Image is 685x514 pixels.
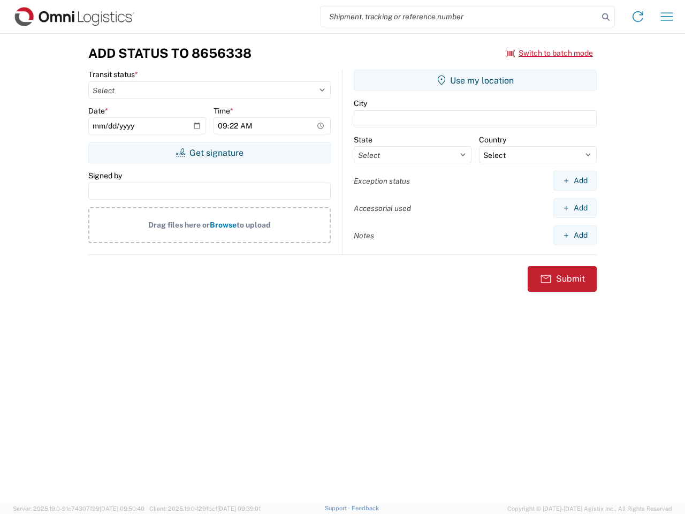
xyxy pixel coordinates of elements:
[214,106,233,116] label: Time
[553,225,597,245] button: Add
[352,505,379,511] a: Feedback
[507,504,672,513] span: Copyright © [DATE]-[DATE] Agistix Inc., All Rights Reserved
[553,198,597,218] button: Add
[354,231,374,240] label: Notes
[88,171,122,180] label: Signed by
[479,135,506,145] label: Country
[88,142,331,163] button: Get signature
[100,505,144,512] span: [DATE] 09:50:40
[148,221,210,229] span: Drag files here or
[354,135,372,145] label: State
[321,6,598,27] input: Shipment, tracking or reference number
[210,221,237,229] span: Browse
[354,176,410,186] label: Exception status
[553,171,597,191] button: Add
[528,266,597,292] button: Submit
[217,505,261,512] span: [DATE] 09:39:01
[354,70,597,91] button: Use my location
[354,203,411,213] label: Accessorial used
[149,505,261,512] span: Client: 2025.19.0-129fbcf
[13,505,144,512] span: Server: 2025.19.0-91c74307f99
[506,44,593,62] button: Switch to batch mode
[237,221,271,229] span: to upload
[354,99,367,108] label: City
[88,106,108,116] label: Date
[88,70,138,79] label: Transit status
[325,505,352,511] a: Support
[88,46,252,61] h3: Add Status to 8656338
